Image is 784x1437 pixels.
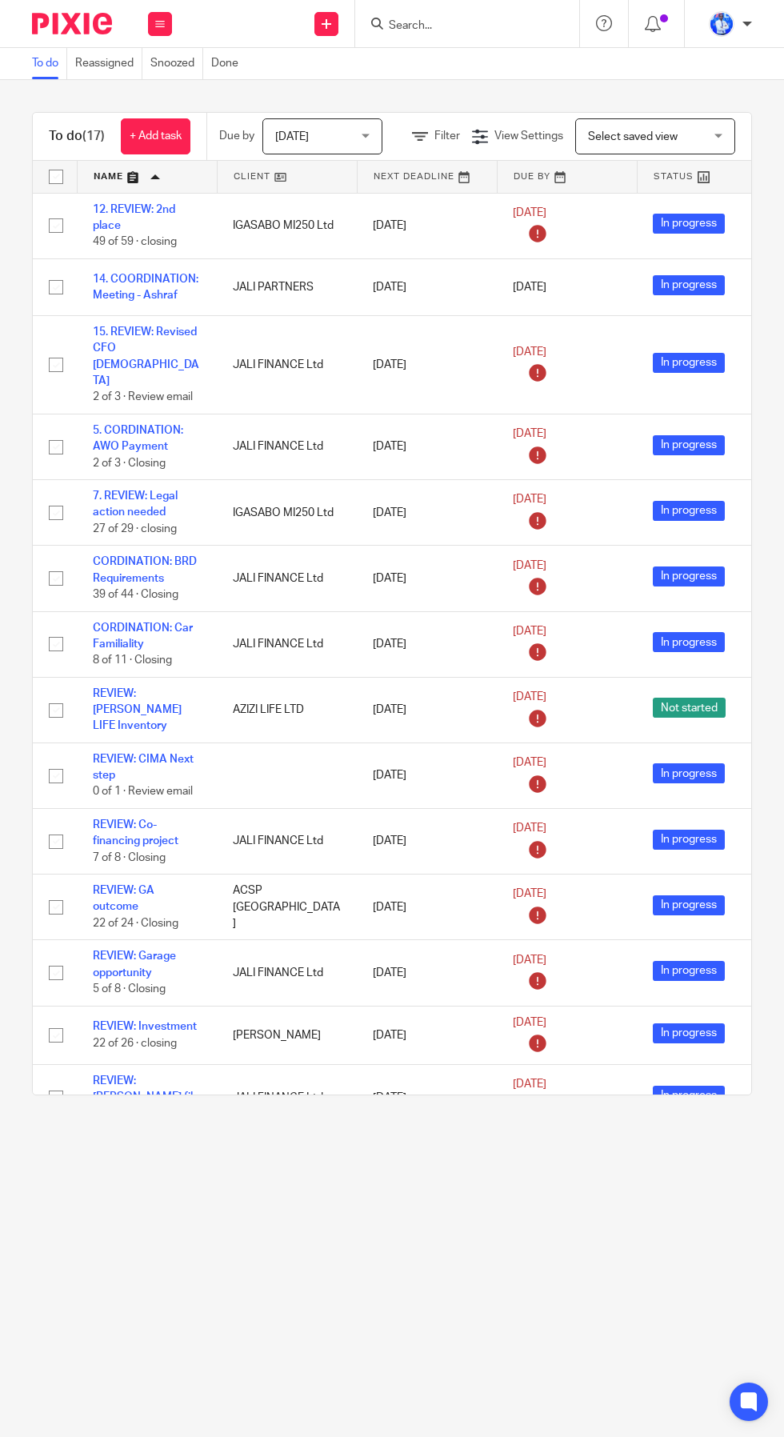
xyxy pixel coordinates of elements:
[121,118,190,154] a: + Add task
[217,677,357,743] td: AZIZI LIFE LTD
[513,346,546,358] span: [DATE]
[513,428,546,439] span: [DATE]
[217,258,357,315] td: JALI PARTNERS
[513,889,546,900] span: [DATE]
[32,48,67,79] a: To do
[653,698,726,718] span: Not started
[217,480,357,546] td: IGASABO MI250 Ltd
[217,1006,357,1065] td: [PERSON_NAME]
[93,1075,199,1103] a: REVIEW: [PERSON_NAME] file
[93,1021,197,1032] a: REVIEW: Investment
[93,274,198,301] a: 14. COORDINATION: Meeting - Ashraf
[653,566,725,586] span: In progress
[93,918,178,929] span: 22 of 24 · Closing
[93,392,193,403] span: 2 of 3 · Review email
[357,316,497,414] td: [DATE]
[93,951,176,978] a: REVIEW: Garage opportunity
[653,435,725,455] span: In progress
[217,875,357,940] td: ACSP [GEOGRAPHIC_DATA]
[357,808,497,874] td: [DATE]
[653,961,725,981] span: In progress
[653,763,725,783] span: In progress
[275,131,309,142] span: [DATE]
[93,754,194,781] a: REVIEW: CIMA Next step
[219,128,254,144] p: Due by
[653,501,725,521] span: In progress
[82,130,105,142] span: (17)
[513,1079,546,1091] span: [DATE]
[709,11,734,37] img: WhatsApp%20Image%202022-01-17%20at%2010.26.43%20PM.jpeg
[93,236,177,247] span: 49 of 59 · closing
[653,214,725,234] span: In progress
[357,611,497,677] td: [DATE]
[653,275,725,295] span: In progress
[357,546,497,611] td: [DATE]
[653,632,725,652] span: In progress
[513,282,546,293] span: [DATE]
[513,757,546,768] span: [DATE]
[93,1038,177,1049] span: 22 of 26 · closing
[211,48,246,79] a: Done
[150,48,203,79] a: Snoozed
[434,130,460,142] span: Filter
[588,131,678,142] span: Select saved view
[217,611,357,677] td: JALI FINANCE Ltd
[653,830,725,850] span: In progress
[387,19,531,34] input: Search
[357,193,497,258] td: [DATE]
[357,414,497,479] td: [DATE]
[93,490,178,518] a: 7. REVIEW: Legal action needed
[513,691,546,702] span: [DATE]
[217,316,357,414] td: JALI FINANCE Ltd
[513,1017,546,1028] span: [DATE]
[513,626,546,637] span: [DATE]
[653,1086,725,1106] span: In progress
[93,523,177,534] span: 27 of 29 · closing
[653,353,725,373] span: In progress
[513,494,546,506] span: [DATE]
[93,622,193,650] a: CORDINATION: Car Familiality
[75,48,142,79] a: Reassigned
[93,204,175,231] a: 12. REVIEW: 2nd place
[653,1023,725,1043] span: In progress
[93,787,193,798] span: 0 of 1 · Review email
[513,560,546,571] span: [DATE]
[357,1006,497,1065] td: [DATE]
[93,589,178,600] span: 39 of 44 · Closing
[93,326,199,386] a: 15. REVIEW: Revised CFO [DEMOGRAPHIC_DATA]
[357,1065,497,1131] td: [DATE]
[93,688,182,732] a: REVIEW: [PERSON_NAME] LIFE Inventory
[513,955,546,966] span: [DATE]
[357,940,497,1006] td: [DATE]
[357,875,497,940] td: [DATE]
[93,458,166,469] span: 2 of 3 · Closing
[217,940,357,1006] td: JALI FINANCE Ltd
[217,1065,357,1131] td: JALI FINANCE Ltd
[93,852,166,863] span: 7 of 8 · Closing
[513,823,546,834] span: [DATE]
[93,556,197,583] a: CORDINATION: BRD Requirements
[357,743,497,808] td: [DATE]
[32,13,112,34] img: Pixie
[93,819,178,847] a: REVIEW: Co-financing project
[217,808,357,874] td: JALI FINANCE Ltd
[93,885,154,912] a: REVIEW: GA outcome
[217,546,357,611] td: JALI FINANCE Ltd
[357,480,497,546] td: [DATE]
[357,677,497,743] td: [DATE]
[653,895,725,915] span: In progress
[93,654,172,666] span: 8 of 11 · Closing
[217,193,357,258] td: IGASABO MI250 Ltd
[93,983,166,995] span: 5 of 8 · Closing
[513,207,546,218] span: [DATE]
[49,128,105,145] h1: To do
[357,258,497,315] td: [DATE]
[494,130,563,142] span: View Settings
[93,425,183,452] a: 5. CORDINATION: AWO Payment
[217,414,357,479] td: JALI FINANCE Ltd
